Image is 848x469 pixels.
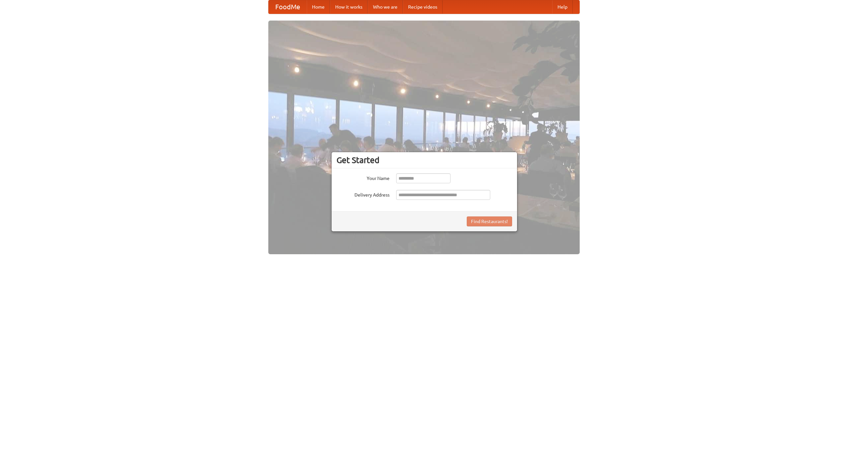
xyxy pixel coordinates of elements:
a: Recipe videos [403,0,443,14]
a: Home [307,0,330,14]
h3: Get Started [337,155,512,165]
a: Who we are [368,0,403,14]
button: Find Restaurants! [467,216,512,226]
a: Help [552,0,573,14]
a: FoodMe [269,0,307,14]
label: Delivery Address [337,190,390,198]
label: Your Name [337,173,390,182]
a: How it works [330,0,368,14]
